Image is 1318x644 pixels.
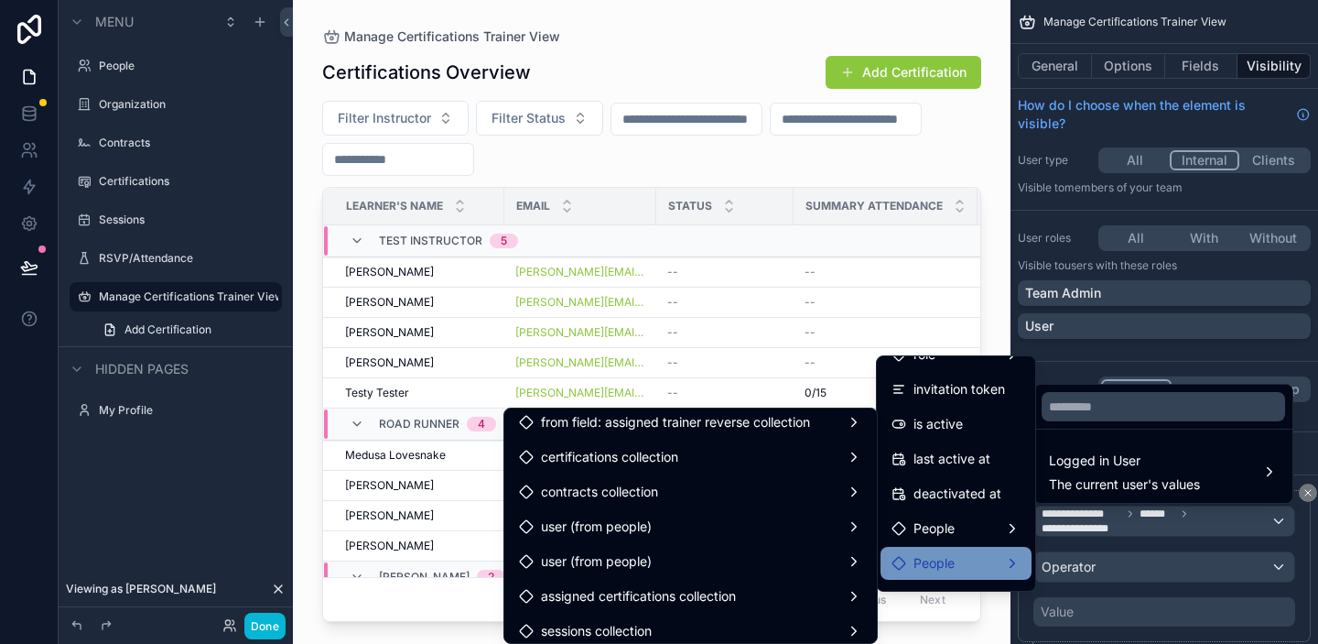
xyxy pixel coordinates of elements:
[805,199,943,213] span: Summary Attendance
[346,199,443,213] span: Learner's Name
[541,446,678,468] span: certifications collection
[913,448,990,470] span: last active at
[541,481,658,503] span: contracts collection
[1049,450,1200,472] span: Logged in User
[913,413,963,435] span: is active
[668,199,712,213] span: Status
[488,570,494,584] div: 2
[478,417,485,431] div: 4
[913,378,1005,400] span: invitation token
[541,411,810,433] span: from field: assigned trainer reverse collection
[541,620,652,642] span: sessions collection
[913,587,976,609] span: created at
[541,516,652,538] span: user (from people)
[541,551,652,573] span: user (from people)
[501,234,507,248] div: 5
[379,417,459,431] span: Road Runner
[379,234,482,248] span: Test Instructor
[379,570,470,584] span: [PERSON_NAME]
[541,585,736,607] span: assigned certifications collection
[913,483,1001,505] span: deactivated at
[913,552,955,574] span: People
[1049,475,1200,494] span: The current user's values
[913,518,955,540] span: People
[516,199,550,213] span: Email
